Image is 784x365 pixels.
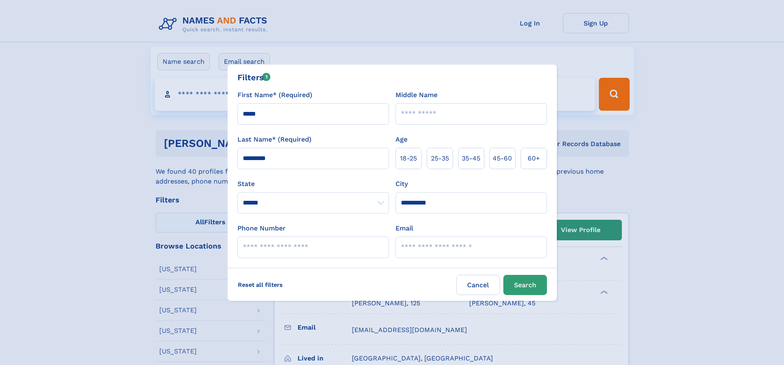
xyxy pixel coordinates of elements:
[503,275,547,295] button: Search
[395,90,437,100] label: Middle Name
[237,71,271,84] div: Filters
[395,179,408,189] label: City
[400,153,417,163] span: 18‑25
[237,90,312,100] label: First Name* (Required)
[395,223,413,233] label: Email
[431,153,449,163] span: 25‑35
[237,223,286,233] label: Phone Number
[233,275,288,295] label: Reset all filters
[456,275,500,295] label: Cancel
[528,153,540,163] span: 60+
[237,135,312,144] label: Last Name* (Required)
[493,153,512,163] span: 45‑60
[395,135,407,144] label: Age
[462,153,480,163] span: 35‑45
[237,179,389,189] label: State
